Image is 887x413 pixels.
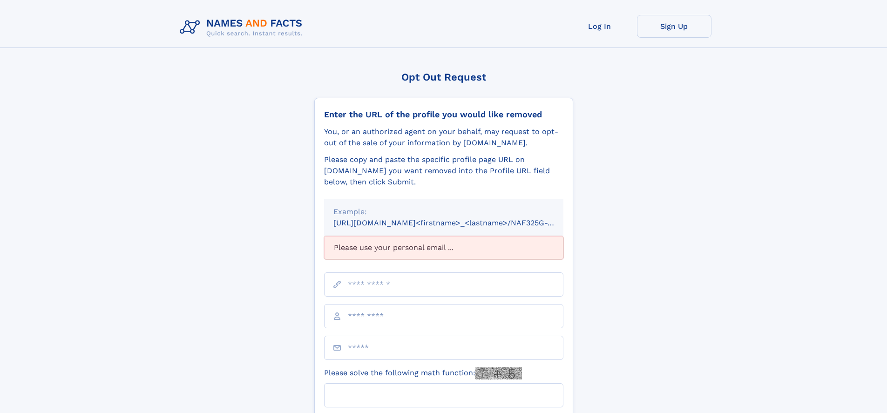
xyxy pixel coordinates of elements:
div: Enter the URL of the profile you would like removed [324,109,563,120]
div: Opt Out Request [314,71,573,83]
label: Please solve the following math function: [324,367,522,379]
a: Log In [562,15,637,38]
div: You, or an authorized agent on your behalf, may request to opt-out of the sale of your informatio... [324,126,563,149]
img: Logo Names and Facts [176,15,310,40]
div: Example: [333,206,554,217]
a: Sign Up [637,15,711,38]
div: Please copy and paste the specific profile page URL on [DOMAIN_NAME] you want removed into the Pr... [324,154,563,188]
small: [URL][DOMAIN_NAME]<firstname>_<lastname>/NAF325G-xxxxxxxx [333,218,581,227]
div: Please use your personal email ... [324,236,563,259]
